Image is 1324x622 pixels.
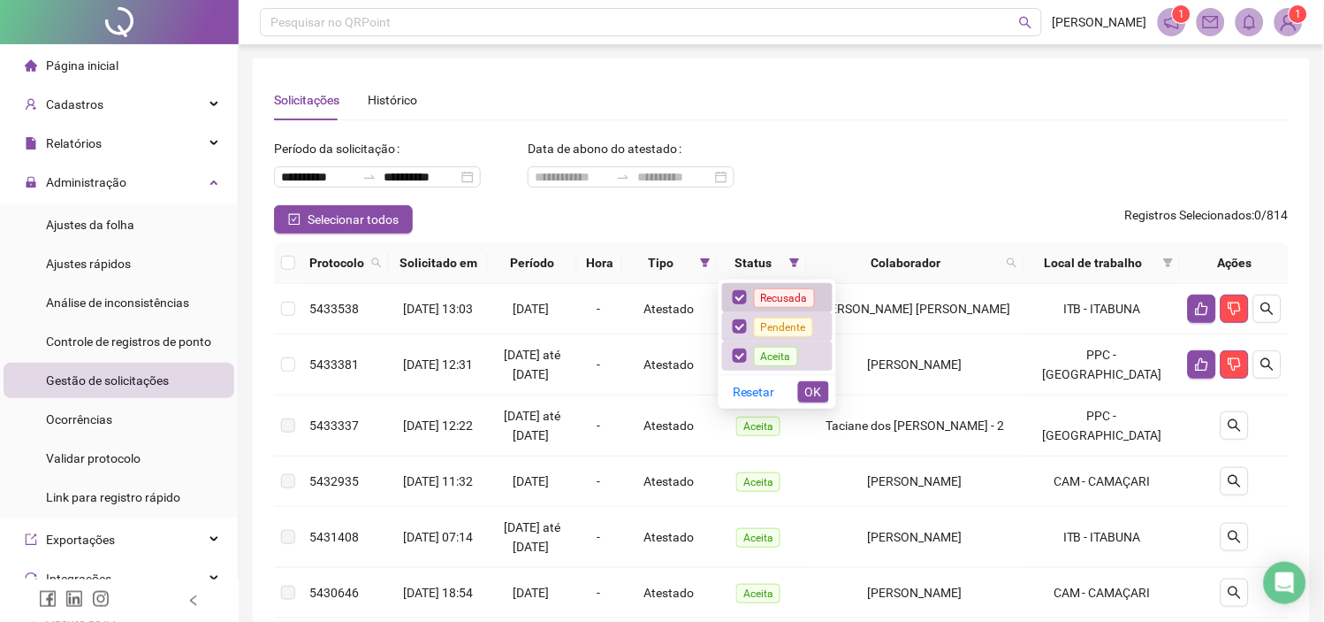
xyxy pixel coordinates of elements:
[46,257,131,271] span: Ajustes rápidos
[46,334,211,349] span: Controle de registros de ponto
[643,530,694,544] span: Atestado
[1188,253,1282,273] div: Ações
[505,348,561,381] span: [DATE] até [DATE]
[25,59,37,72] span: home
[696,250,714,276] span: filter
[309,586,359,600] span: 5430646
[597,419,600,433] span: -
[736,417,780,436] span: Aceita
[629,253,693,273] span: Tipo
[403,586,473,600] span: [DATE] 18:54
[1019,16,1032,29] span: search
[616,170,630,184] span: to
[46,412,112,426] span: Ocorrências
[736,472,780,492] span: Aceita
[1260,302,1275,316] span: search
[754,318,813,337] span: Pendente
[1024,457,1181,507] td: CAM - CAMAÇARI
[46,533,115,547] span: Exportações
[789,257,800,268] span: filter
[736,528,780,548] span: Aceita
[46,218,134,232] span: Ajustes da folha
[1003,250,1021,276] span: search
[826,419,1005,433] span: Taciane dos [PERSON_NAME] - 2
[597,530,600,544] span: -
[1024,507,1181,568] td: ITB - ITABUNA
[25,572,37,585] span: sync
[403,530,473,544] span: [DATE] 07:14
[1163,257,1174,268] span: filter
[46,58,118,73] span: Página inicial
[46,373,169,388] span: Gestão de solicitações
[46,451,141,465] span: Validar protocolo
[389,242,488,284] th: Solicitado em
[39,590,57,608] span: facebook
[726,381,782,403] button: Resetar
[46,97,103,111] span: Cadastros
[1275,9,1302,35] img: 83412
[46,572,111,586] span: Integrações
[1228,302,1242,316] span: dislike
[736,584,780,603] span: Aceita
[46,136,102,150] span: Relatórios
[1024,284,1181,334] td: ITB - ITABUNA
[288,213,301,226] span: check-square
[643,586,694,600] span: Atestado
[274,134,407,163] label: Período da solicitação
[1242,14,1258,30] span: bell
[514,302,550,316] span: [DATE]
[1195,357,1209,372] span: like
[1125,205,1289,234] span: : 0 / 814
[187,595,200,607] span: left
[1296,8,1302,20] span: 1
[868,530,963,544] span: [PERSON_NAME]
[371,257,382,268] span: search
[403,419,473,433] span: [DATE] 12:22
[528,134,689,163] label: Data de abono do atestado
[643,357,694,372] span: Atestado
[868,474,963,488] span: [PERSON_NAME]
[308,210,399,229] span: Selecionar todos
[274,205,413,234] button: Selecionar todos
[1007,257,1017,268] span: search
[754,288,815,308] span: Recusada
[488,242,578,284] th: Período
[368,90,417,110] div: Histórico
[25,98,37,111] span: user-add
[92,590,110,608] span: instagram
[868,357,963,372] span: [PERSON_NAME]
[597,474,600,488] span: -
[505,520,561,554] span: [DATE] até [DATE]
[309,530,359,544] span: 5431408
[597,302,600,316] span: -
[814,253,1000,273] span: Colaborador
[514,586,550,600] span: [DATE]
[1164,14,1180,30] span: notification
[597,357,600,372] span: -
[805,382,822,402] span: OK
[1024,395,1181,457] td: PPC - [GEOGRAPHIC_DATA]
[46,296,189,310] span: Análise de inconsistências
[1024,334,1181,395] td: PPC - [GEOGRAPHIC_DATA]
[733,382,775,402] span: Resetar
[754,347,798,366] span: Aceita
[643,302,694,316] span: Atestado
[25,137,37,150] span: file
[1160,250,1177,276] span: filter
[786,250,803,276] span: filter
[46,175,126,189] span: Administração
[1228,474,1242,488] span: search
[1173,5,1191,23] sup: 1
[1264,562,1306,604] div: Open Intercom Messenger
[1228,530,1242,544] span: search
[46,490,180,504] span: Link para registro rápido
[725,253,781,273] span: Status
[274,90,339,110] div: Solicitações
[643,474,694,488] span: Atestado
[362,170,377,184] span: swap-right
[1125,208,1252,222] span: Registros Selecionados
[309,419,359,433] span: 5433337
[1053,12,1147,32] span: [PERSON_NAME]
[1024,568,1181,618] td: CAM - CAMAÇARI
[403,357,473,372] span: [DATE] 12:31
